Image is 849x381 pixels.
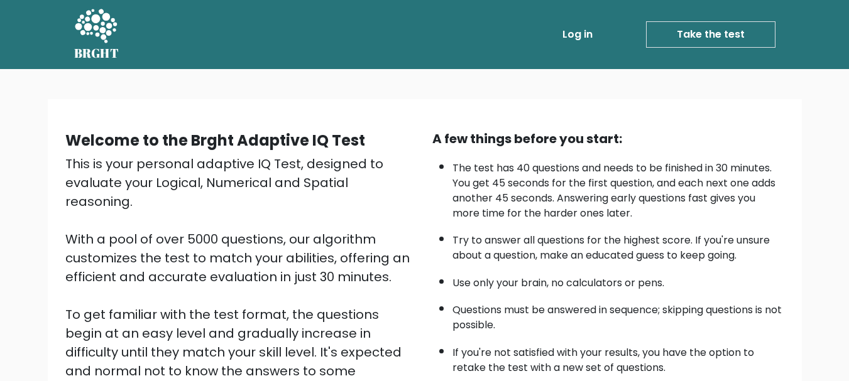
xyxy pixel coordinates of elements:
h5: BRGHT [74,46,119,61]
a: Log in [557,22,598,47]
li: The test has 40 questions and needs to be finished in 30 minutes. You get 45 seconds for the firs... [452,154,784,221]
li: Use only your brain, no calculators or pens. [452,269,784,291]
a: Take the test [646,21,775,48]
li: Questions must be answered in sequence; skipping questions is not possible. [452,296,784,333]
b: Welcome to the Brght Adaptive IQ Test [65,130,365,151]
li: If you're not satisfied with your results, you have the option to retake the test with a new set ... [452,339,784,375]
a: BRGHT [74,5,119,64]
div: A few things before you start: [432,129,784,148]
li: Try to answer all questions for the highest score. If you're unsure about a question, make an edu... [452,227,784,263]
